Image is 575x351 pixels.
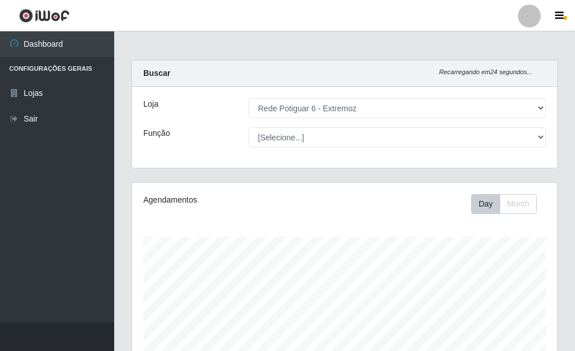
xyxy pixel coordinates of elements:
[439,68,532,75] i: Recarregando em 24 segundos...
[471,194,500,214] button: Day
[19,9,70,23] img: CoreUI Logo
[143,68,170,78] strong: Buscar
[500,194,537,214] button: Month
[143,98,158,110] label: Loja
[471,194,546,214] div: Toolbar with button groups
[471,194,537,214] div: First group
[143,127,170,139] label: Função
[143,194,301,206] div: Agendamentos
